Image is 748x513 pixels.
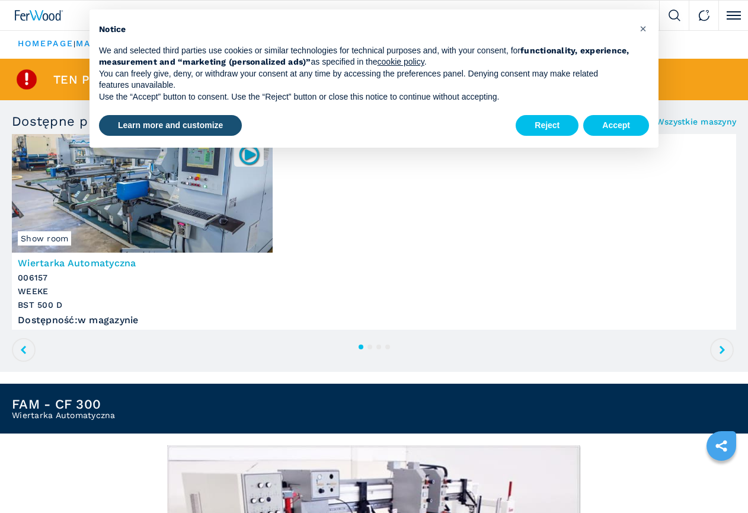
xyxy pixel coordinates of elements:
h3: Dostępne produkty podobne do sprzedawanego przedmiotu [12,115,407,128]
button: 3 [376,345,381,349]
button: 4 [385,345,390,349]
button: Reject [516,115,578,136]
img: Wiertarka Automatyczna WEEKE BST 500 D [12,134,273,253]
a: Wszystkie maszyny [656,117,736,126]
strong: functionality, experience, measurement and “marketing (personalized ads)” [99,46,629,67]
a: HOMEPAGE [18,39,73,48]
span: Ten przedmiot jest już sprzedany [53,74,290,85]
button: Close this notice [634,19,653,38]
iframe: Chat [698,460,739,504]
a: maszyny [76,39,123,48]
h2: Wiertarka Automatyczna [12,411,116,419]
h1: FAM - CF 300 [12,398,116,411]
span: | [73,40,76,48]
div: Dostępność : w magazynie [18,315,730,325]
button: Learn more and customize [99,115,242,136]
span: × [640,21,647,36]
button: Accept [583,115,649,136]
img: SoldProduct [15,68,39,91]
h3: 006157 WEEKE BST 500 D [18,271,730,312]
button: Click to toggle menu [718,1,748,30]
h2: Notice [99,24,630,36]
img: Search [669,9,680,21]
span: Show room [18,231,71,246]
p: We and selected third parties use cookies or similar technologies for technical purposes and, wit... [99,45,630,68]
button: 2 [367,345,372,349]
button: 1 [359,345,363,349]
p: Use the “Accept” button to consent. Use the “Reject” button or close this notice to continue with... [99,91,630,103]
img: Contact us [698,9,710,21]
a: sharethis [707,431,736,461]
h3: Wiertarka Automatyczna [18,259,730,268]
p: You can freely give, deny, or withdraw your consent at any time by accessing the preferences pane... [99,68,630,91]
img: Ferwood [15,10,63,21]
a: Wiertarka Automatyczna WEEKE BST 500 DShow room006157Wiertarka Automatyczna006157WEEKEBST 500 DDo... [12,134,736,331]
a: cookie policy [378,57,424,66]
